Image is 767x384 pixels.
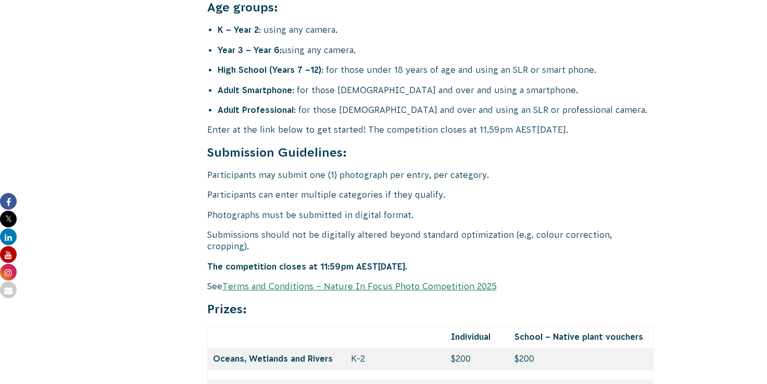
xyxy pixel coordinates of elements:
[218,45,282,55] strong: Year 3 – Year 6:
[514,332,643,341] strong: School – Native plant vouchers
[451,332,491,341] strong: Individual
[509,348,653,370] td: $200
[207,146,347,159] strong: Submission Guidelines:
[207,169,654,181] p: Participants may submit one (1) photograph per entry, per category.
[207,302,247,316] strong: Prizes:
[218,104,654,116] li: : for those [DEMOGRAPHIC_DATA] and over and using an SLR or professional camera.
[218,84,654,96] li: : for those [DEMOGRAPHIC_DATA] and over and using a smartphone.
[207,229,654,252] p: Submissions should not be digitally altered beyond standard optimization (e.g. colour correction,...
[218,105,294,114] strong: Adult Professional
[218,85,292,95] strong: Adult Smartphone
[218,44,654,56] li: using any camera.
[218,24,654,35] li: : using any camera.
[207,280,654,292] p: See
[218,25,259,34] strong: K – Year 2
[207,124,654,135] p: Enter at the link below to get started! The competition closes at 11.59pm AEST[DATE].
[218,65,321,74] strong: High School (Years 7 –12)
[207,189,654,200] p: Participants can enter multiple categories if they qualify.
[222,281,497,291] a: Terms and Conditions – Nature In Focus Photo Competition 2025
[207,1,278,14] strong: Age groups:
[446,348,509,370] td: $200
[218,64,654,75] li: : for those under 18 years of age and using an SLR or smart phone.
[346,348,446,370] td: K-2
[213,354,333,363] strong: Oceans, Wetlands and Rivers
[207,262,407,271] strong: The competition closes at 11:59pm AEST[DATE].
[207,209,654,221] p: Photographs must be submitted in digital format.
